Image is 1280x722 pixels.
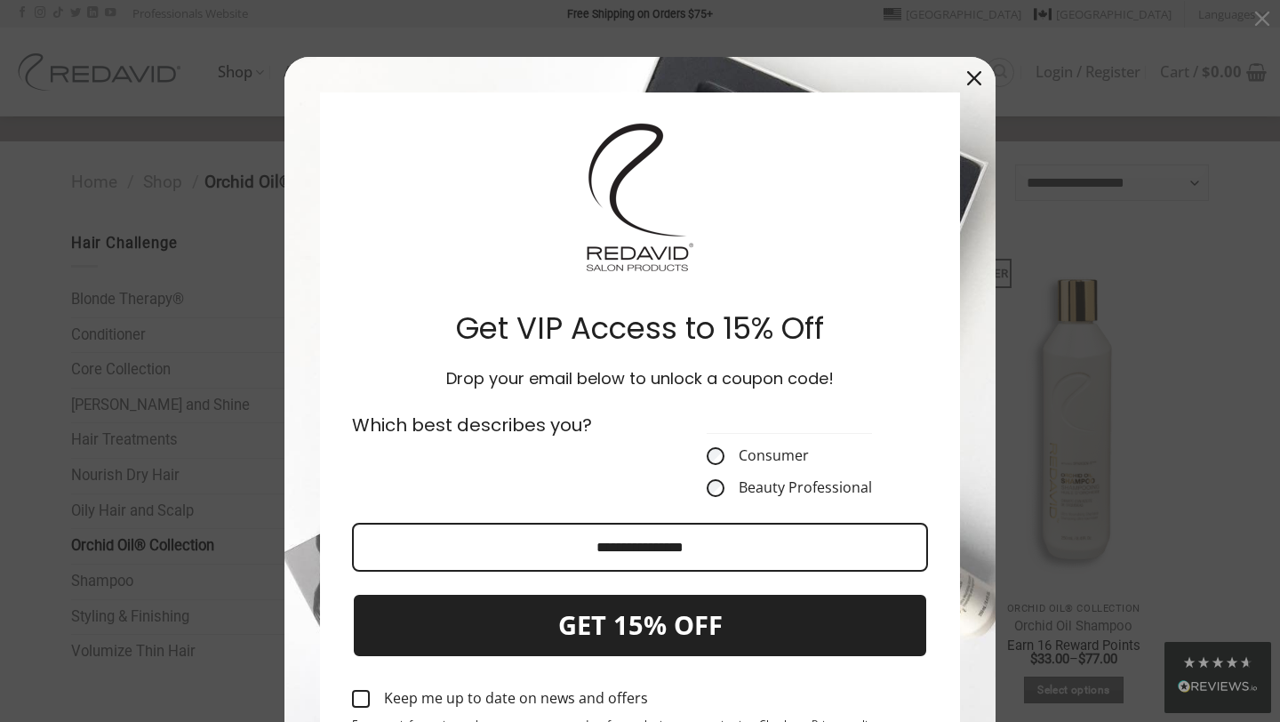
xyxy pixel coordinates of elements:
[953,57,996,100] button: Close
[352,523,928,572] input: Email field
[707,412,872,497] fieldset: CustomerType
[707,479,724,497] input: Beauty Professional
[384,690,648,707] div: Keep me up to date on news and offers
[352,593,928,658] button: GET 15% OFF
[967,71,981,85] svg: close icon
[352,412,629,438] p: Which best describes you?
[707,479,872,497] label: Beauty Professional
[707,447,872,465] label: Consumer
[707,447,724,465] input: Consumer
[348,309,932,348] h2: Get VIP Access to 15% Off
[348,369,932,389] h3: Drop your email below to unlock a coupon code!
